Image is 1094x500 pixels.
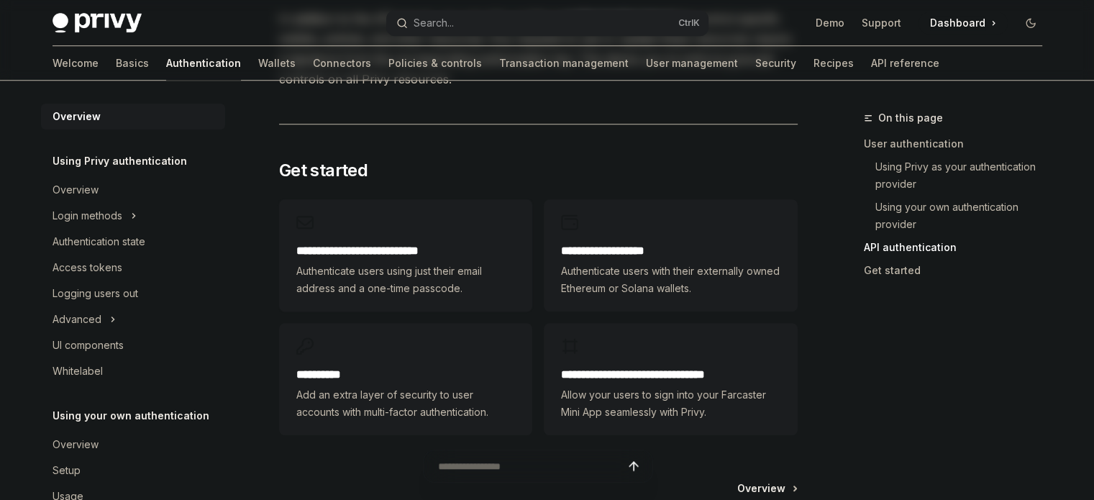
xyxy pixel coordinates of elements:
[53,407,209,424] h5: Using your own authentication
[878,109,943,127] span: On this page
[386,10,708,36] button: Open search
[755,46,796,81] a: Security
[41,255,225,281] a: Access tokens
[53,436,99,453] div: Overview
[53,462,81,479] div: Setup
[41,432,225,458] a: Overview
[561,386,780,421] span: Allow your users to sign into your Farcaster Mini App seamlessly with Privy.
[53,311,101,328] div: Advanced
[41,332,225,358] a: UI components
[414,14,454,32] div: Search...
[646,46,738,81] a: User management
[438,450,624,482] input: Ask a question...
[41,458,225,483] a: Setup
[53,259,122,276] div: Access tokens
[258,46,296,81] a: Wallets
[864,259,1054,282] a: Get started
[53,153,187,170] h5: Using Privy authentication
[864,155,1054,196] a: Using Privy as your authentication provider
[499,46,629,81] a: Transaction management
[41,104,225,129] a: Overview
[53,108,101,125] div: Overview
[313,46,371,81] a: Connectors
[53,181,99,199] div: Overview
[561,263,780,297] span: Authenticate users with their externally owned Ethereum or Solana wallets.
[53,207,122,224] div: Login methods
[53,233,145,250] div: Authentication state
[116,46,149,81] a: Basics
[279,159,368,182] span: Get started
[864,236,1054,259] a: API authentication
[53,46,99,81] a: Welcome
[862,16,901,30] a: Support
[930,16,985,30] span: Dashboard
[53,13,142,33] img: dark logo
[624,456,644,476] button: Send message
[296,386,515,421] span: Add an extra layer of security to user accounts with multi-factor authentication.
[388,46,482,81] a: Policies & controls
[1019,12,1042,35] button: Toggle dark mode
[678,17,700,29] span: Ctrl K
[166,46,241,81] a: Authentication
[41,358,225,384] a: Whitelabel
[813,46,854,81] a: Recipes
[279,323,532,435] a: **** *****Add an extra layer of security to user accounts with multi-factor authentication.
[816,16,844,30] a: Demo
[53,363,103,380] div: Whitelabel
[918,12,1008,35] a: Dashboard
[41,306,225,332] button: Toggle Advanced section
[296,263,515,297] span: Authenticate users using just their email address and a one-time passcode.
[41,177,225,203] a: Overview
[41,229,225,255] a: Authentication state
[41,203,225,229] button: Toggle Login methods section
[41,281,225,306] a: Logging users out
[53,337,124,354] div: UI components
[53,285,138,302] div: Logging users out
[864,132,1054,155] a: User authentication
[544,199,797,312] a: **** **** **** ****Authenticate users with their externally owned Ethereum or Solana wallets.
[871,46,939,81] a: API reference
[864,196,1054,236] a: Using your own authentication provider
